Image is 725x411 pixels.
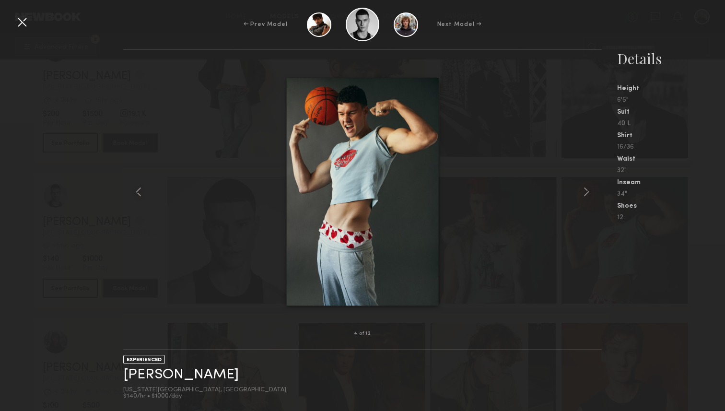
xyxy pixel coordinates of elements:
div: [US_STATE][GEOGRAPHIC_DATA], [GEOGRAPHIC_DATA] [123,387,286,393]
div: Next Model → [437,20,482,29]
div: Inseam [617,179,725,186]
div: 4 of 12 [354,331,371,336]
div: Shoes [617,203,725,210]
div: 12 [617,214,725,221]
div: ← Prev Model [244,20,288,29]
div: 32" [617,167,725,174]
div: Waist [617,156,725,163]
div: $140/hr • $1000/day [123,393,286,399]
div: 6'5" [617,97,725,104]
div: EXPERIENCED [123,355,165,364]
div: Shirt [617,132,725,139]
div: 34" [617,191,725,198]
div: 40 L [617,120,725,127]
div: Details [617,49,725,68]
div: 16/36 [617,144,725,151]
a: [PERSON_NAME] [123,367,239,382]
div: Height [617,85,725,92]
div: Suit [617,109,725,116]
